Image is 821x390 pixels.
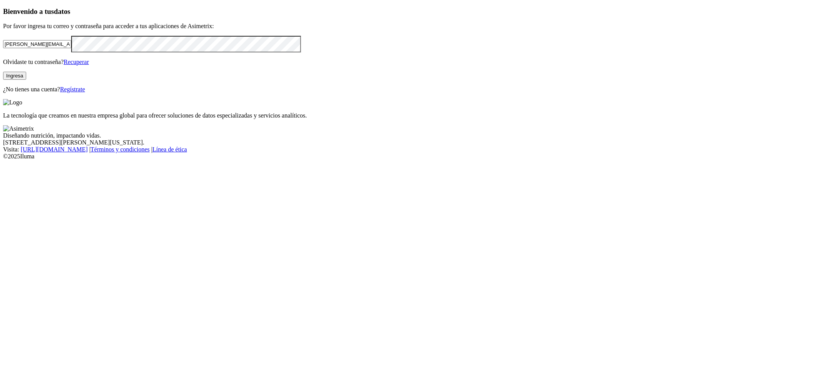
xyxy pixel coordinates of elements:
[60,86,85,92] a: Regístrate
[3,132,818,139] div: Diseñando nutrición, impactando vidas.
[90,146,150,153] a: Términos y condiciones
[54,7,70,15] span: datos
[3,59,818,66] p: Olvidaste tu contraseña?
[3,153,818,160] div: © 2025 Iluma
[3,72,26,80] button: Ingresa
[3,125,34,132] img: Asimetrix
[3,23,818,30] p: Por favor ingresa tu correo y contraseña para acceder a tus aplicaciones de Asimetrix:
[3,40,71,48] input: Tu correo
[21,146,88,153] a: [URL][DOMAIN_NAME]
[64,59,89,65] a: Recuperar
[3,112,818,119] p: La tecnología que creamos en nuestra empresa global para ofrecer soluciones de datos especializad...
[3,7,818,16] h3: Bienvenido a tus
[3,99,22,106] img: Logo
[3,86,818,93] p: ¿No tienes una cuenta?
[152,146,187,153] a: Línea de ética
[3,146,818,153] div: Visita : | |
[3,139,818,146] div: [STREET_ADDRESS][PERSON_NAME][US_STATE].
